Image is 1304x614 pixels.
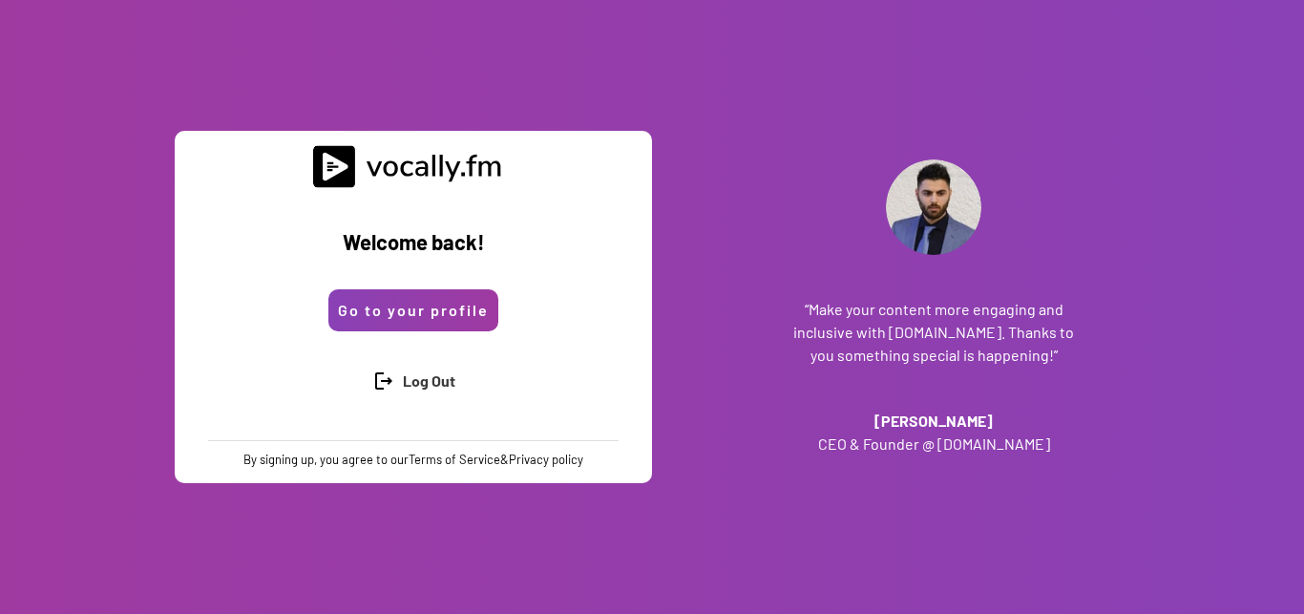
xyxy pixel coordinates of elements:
[886,159,981,255] img: Addante_Profile.png
[790,298,1077,367] h3: “Make your content more engaging and inclusive with [DOMAIN_NAME]. Thanks to you something specia...
[243,451,583,468] div: By signing up, you agree to our &
[790,410,1077,433] h3: [PERSON_NAME]
[509,452,583,467] a: Privacy policy
[790,433,1077,455] h3: CEO & Founder @ [DOMAIN_NAME]
[328,289,498,331] button: Go to your profile
[409,452,500,467] a: Terms of Service
[372,360,455,402] button: Log Out
[189,226,638,261] h2: Welcome back!
[403,373,455,389] span: Log Out
[313,145,514,188] img: vocally%20logo.svg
